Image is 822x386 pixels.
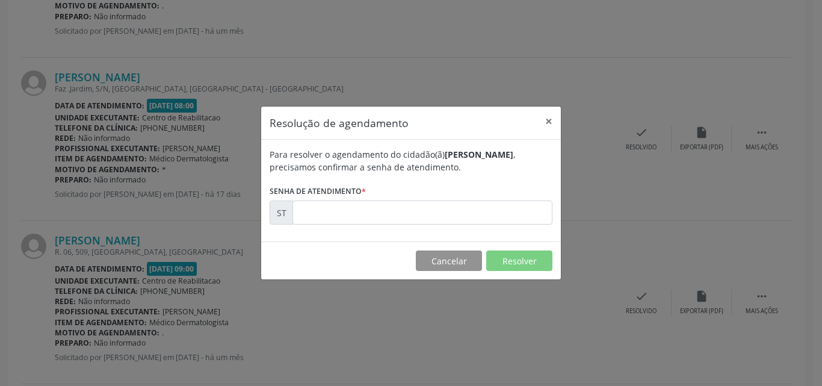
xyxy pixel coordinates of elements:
[445,149,513,160] b: [PERSON_NAME]
[537,107,561,136] button: Close
[270,201,293,225] div: ST
[270,115,409,131] h5: Resolução de agendamento
[486,251,552,271] button: Resolver
[270,182,366,201] label: Senha de atendimento
[270,148,552,173] div: Para resolver o agendamento do cidadão(ã) , precisamos confirmar a senha de atendimento.
[416,251,482,271] button: Cancelar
